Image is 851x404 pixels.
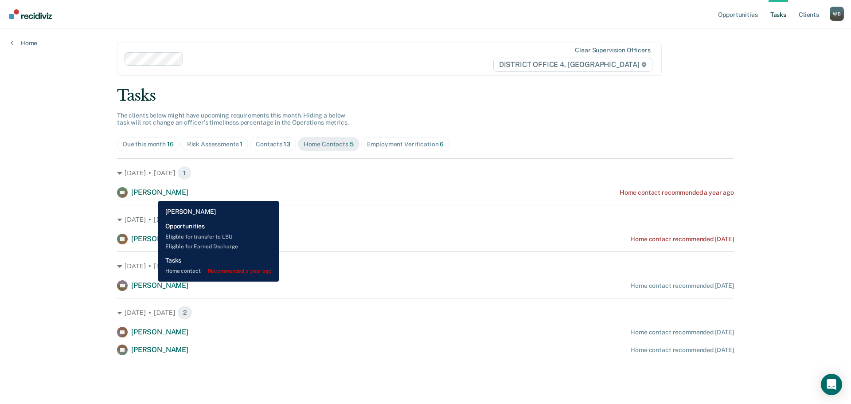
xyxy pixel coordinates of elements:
[123,141,174,148] div: Due this month
[630,346,734,354] div: Home contact recommended [DATE]
[575,47,650,54] div: Clear supervision officers
[367,141,444,148] div: Employment Verification
[117,112,349,126] span: The clients below might have upcoming requirements this month. Hiding a below task will not chang...
[117,259,734,273] div: [DATE] • [DATE] 1
[131,345,188,354] span: [PERSON_NAME]
[630,329,734,336] div: Home contact recommended [DATE]
[256,141,290,148] div: Contacts
[350,141,354,148] span: 5
[117,86,734,105] div: Tasks
[240,141,242,148] span: 1
[11,39,37,47] a: Home
[177,212,191,227] span: 1
[177,259,191,273] span: 1
[440,141,444,148] span: 6
[167,141,174,148] span: 16
[177,306,192,320] span: 2
[821,374,842,395] div: Open Intercom Messenger
[177,166,191,180] span: 1
[284,141,290,148] span: 13
[131,281,188,290] span: [PERSON_NAME]
[117,212,734,227] div: [DATE] • [DATE] 1
[830,7,844,21] button: Profile dropdown button
[304,141,354,148] div: Home Contacts
[630,235,734,243] div: Home contact recommended [DATE]
[187,141,243,148] div: Risk Assessments
[830,7,844,21] div: W B
[117,306,734,320] div: [DATE] • [DATE] 2
[9,9,52,19] img: Recidiviz
[620,189,734,196] div: Home contact recommended a year ago
[131,235,188,243] span: [PERSON_NAME]
[117,166,734,180] div: [DATE] • [DATE] 1
[493,58,652,72] span: DISTRICT OFFICE 4, [GEOGRAPHIC_DATA]
[131,188,188,196] span: [PERSON_NAME]
[131,328,188,336] span: [PERSON_NAME]
[630,282,734,290] div: Home contact recommended [DATE]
